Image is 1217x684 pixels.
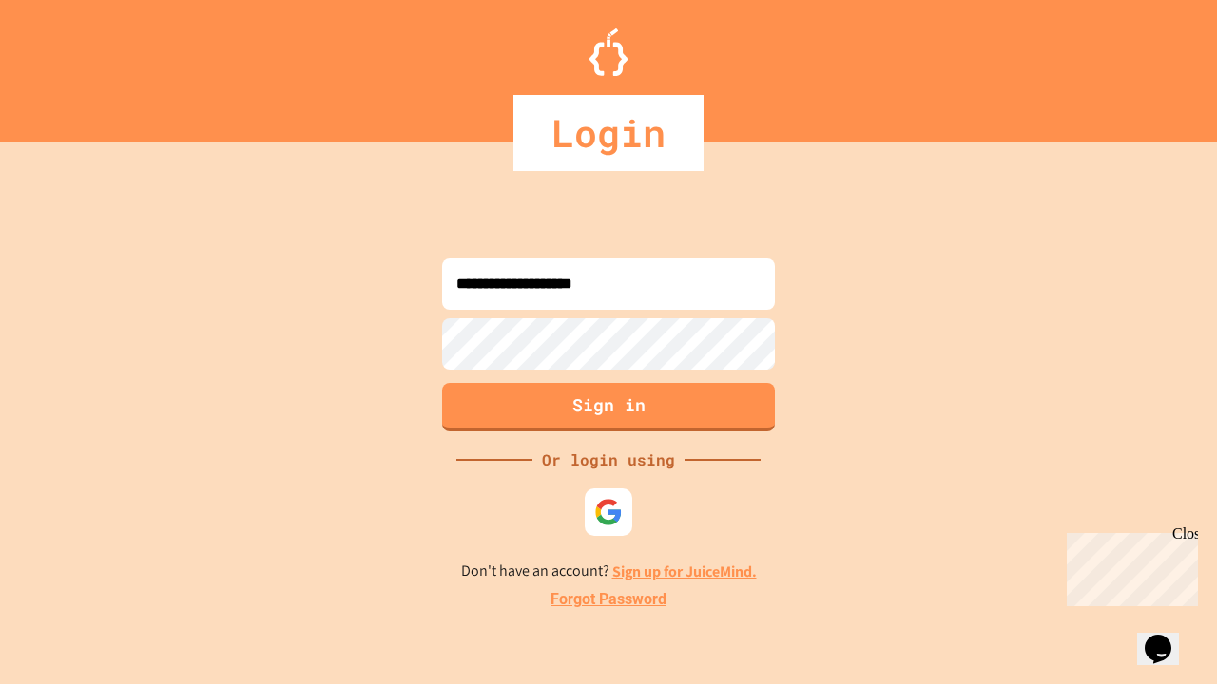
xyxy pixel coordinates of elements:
iframe: chat widget [1059,525,1198,606]
a: Forgot Password [551,588,666,611]
img: Logo.svg [589,28,628,76]
div: Or login using [532,448,685,471]
div: Login [513,95,704,171]
img: google-icon.svg [594,498,623,526]
button: Sign in [442,383,775,431]
a: Sign up for JuiceMind. [612,561,757,581]
p: Don't have an account? [461,560,757,583]
iframe: chat widget [1137,608,1198,665]
div: Chat with us now!Close [8,8,131,121]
